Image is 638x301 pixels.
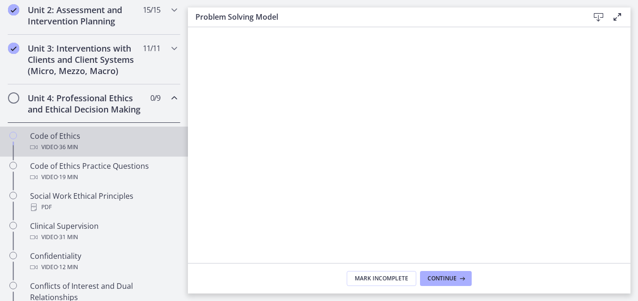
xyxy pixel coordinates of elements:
[28,92,142,115] h2: Unit 4: Professional Ethics and Ethical Decision Making
[30,262,177,273] div: Video
[30,250,177,273] div: Confidentiality
[58,172,78,183] span: · 19 min
[58,232,78,243] span: · 31 min
[195,11,574,23] h3: Problem Solving Model
[428,275,457,282] span: Continue
[58,262,78,273] span: · 12 min
[8,4,19,15] i: Completed
[30,160,177,183] div: Code of Ethics Practice Questions
[420,271,472,286] button: Continue
[28,43,142,76] h2: Unit 3: Interventions with Clients and Client Systems (Micro, Mezzo, Macro)
[355,275,408,282] span: Mark Incomplete
[143,43,160,54] span: 11 / 11
[30,142,177,153] div: Video
[58,142,78,153] span: · 36 min
[8,43,19,54] i: Completed
[347,271,416,286] button: Mark Incomplete
[30,130,177,153] div: Code of Ethics
[30,232,177,243] div: Video
[28,4,142,27] h2: Unit 2: Assessment and Intervention Planning
[150,92,160,104] span: 0 / 9
[30,220,177,243] div: Clinical Supervision
[30,190,177,213] div: Social Work Ethical Principles
[30,202,177,213] div: PDF
[143,4,160,15] span: 15 / 15
[30,172,177,183] div: Video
